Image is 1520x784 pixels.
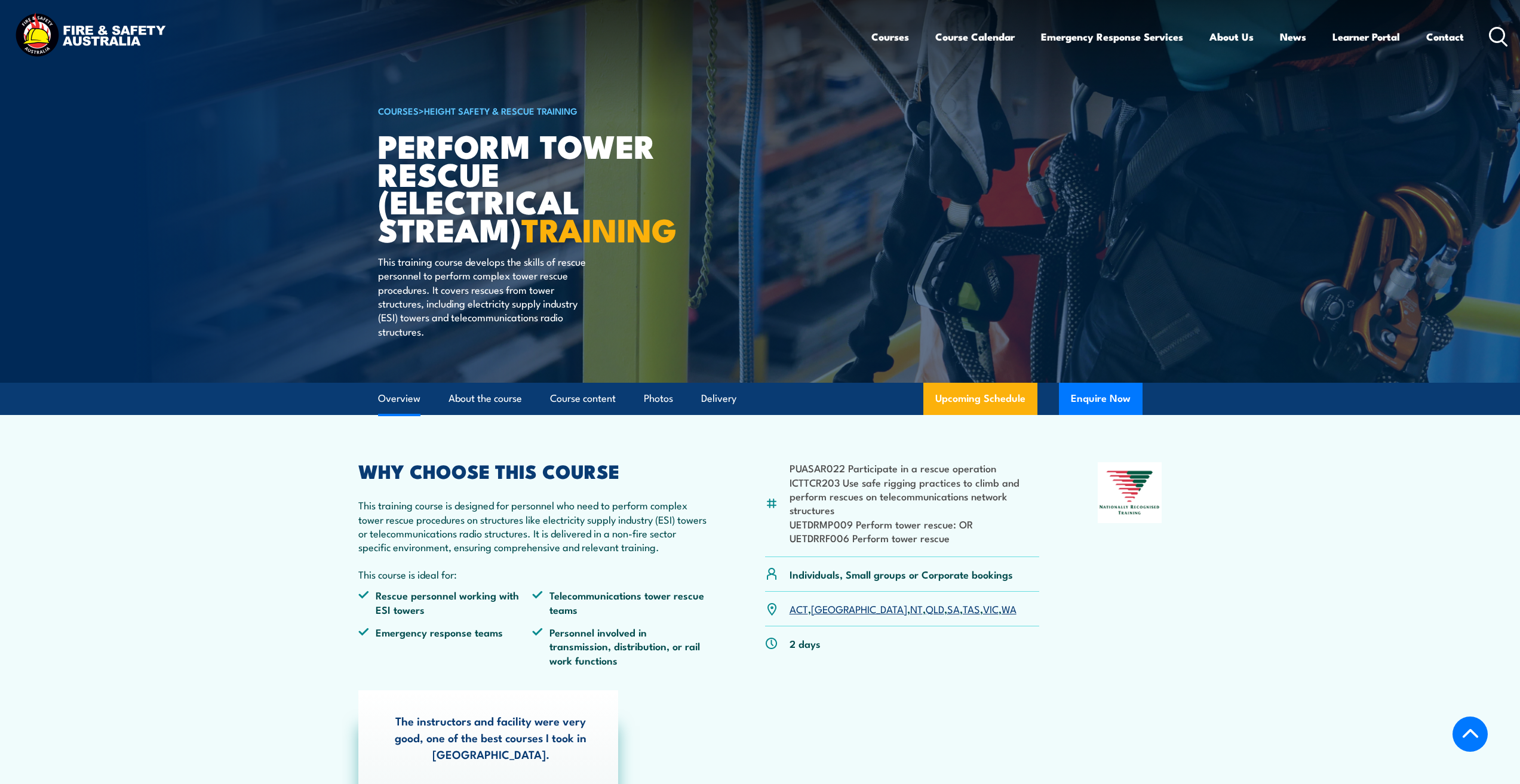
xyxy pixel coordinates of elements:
[701,383,736,414] a: Delivery
[378,254,596,338] p: This training course develops the skills of rescue personnel to perform complex tower rescue proc...
[923,383,1037,415] a: Upcoming Schedule
[790,461,1040,475] li: PUASAR022 Participate in a rescue operation
[378,104,419,117] a: COURSES
[644,383,673,414] a: Photos
[550,383,616,414] a: Course content
[358,625,533,667] li: Emergency response teams
[790,567,1013,581] p: Individuals, Small groups or Corporate bookings
[790,531,1040,545] li: UETDRRF006 Perform tower rescue
[378,103,673,118] h6: >
[358,588,533,616] li: Rescue personnel working with ESI towers
[790,517,1040,531] li: UETDRMP009 Perform tower rescue: OR
[935,21,1015,53] a: Course Calendar
[790,475,1040,517] li: ICTTCR203 Use safe rigging practices to climb and perform rescues on telecommunications network s...
[871,21,909,53] a: Courses
[1002,601,1017,616] a: WA
[521,204,677,253] strong: TRAINING
[424,104,578,117] a: Height Safety & Rescue Training
[926,601,944,616] a: QLD
[449,383,522,414] a: About the course
[963,601,980,616] a: TAS
[394,712,588,763] p: The instructors and facility were very good, one of the best courses I took in [GEOGRAPHIC_DATA].
[983,601,999,616] a: VIC
[358,567,707,581] p: This course is ideal for:
[1209,21,1254,53] a: About Us
[790,602,1017,616] p: , , , , , , ,
[378,131,673,243] h1: Perform tower rescue (Electrical Stream)
[1041,21,1183,53] a: Emergency Response Services
[790,637,821,650] p: 2 days
[378,383,420,414] a: Overview
[811,601,907,616] a: [GEOGRAPHIC_DATA]
[947,601,960,616] a: SA
[1098,462,1162,523] img: Nationally Recognised Training logo.
[1332,21,1400,53] a: Learner Portal
[910,601,923,616] a: NT
[358,498,707,554] p: This training course is designed for personnel who need to perform complex tower rescue procedure...
[790,601,808,616] a: ACT
[532,625,707,667] li: Personnel involved in transmission, distribution, or rail work functions
[1059,383,1143,415] button: Enquire Now
[1280,21,1306,53] a: News
[358,462,707,479] h2: WHY CHOOSE THIS COURSE
[1426,21,1464,53] a: Contact
[532,588,707,616] li: Telecommunications tower rescue teams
